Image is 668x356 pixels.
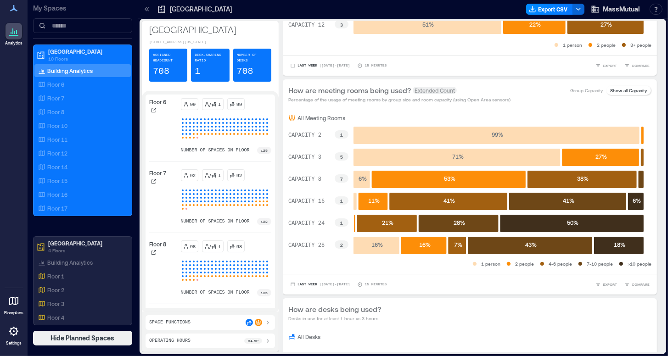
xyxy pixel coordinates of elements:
[48,239,125,247] p: [GEOGRAPHIC_DATA]
[288,132,321,139] text: CAPACITY 2
[419,241,431,248] text: 16 %
[526,4,573,15] button: Export CSV
[210,172,211,179] p: /
[288,242,325,249] text: CAPACITY 28
[153,52,184,63] p: Assigned Headcount
[237,172,242,179] p: 92
[181,289,250,296] p: number of spaces on floor
[288,198,325,205] text: CAPACITY 16
[288,220,325,227] text: CAPACITY 24
[371,241,383,248] text: 16 %
[601,21,612,28] text: 27 %
[454,219,465,226] text: 28 %
[170,5,232,14] p: [GEOGRAPHIC_DATA]
[191,243,196,250] p: 98
[181,147,250,154] p: number of spaces on floor
[588,2,642,17] button: MassMutual
[191,172,196,179] p: 92
[288,315,381,322] p: Desks in use for at least 1 hour vs 3 hours
[33,331,132,345] button: Hide Planned Spaces
[3,320,25,349] a: Settings
[577,175,589,182] text: 38 %
[623,61,651,70] button: COMPARE
[443,197,455,204] text: 41 %
[288,280,352,289] button: Last Week |[DATE]-[DATE]
[298,333,320,340] p: All Desks
[549,260,572,267] p: 4-6 people
[603,5,640,14] span: MassMutual
[444,175,455,182] text: 53 %
[288,154,321,161] text: CAPACITY 3
[149,23,271,36] p: [GEOGRAPHIC_DATA]
[6,340,22,346] p: Settings
[248,338,258,344] p: 8a - 5p
[632,282,650,287] span: COMPARE
[153,65,169,78] p: 708
[181,218,250,225] p: number of spaces on floor
[5,40,22,46] p: Analytics
[570,87,603,94] p: Group Capacity
[481,260,500,267] p: 1 person
[413,87,457,94] span: Extended Count
[623,280,651,289] button: COMPARE
[288,304,381,315] p: How are desks being used?
[492,131,503,138] text: 99 %
[563,41,582,49] p: 1 person
[288,61,352,70] button: Last Week |[DATE]-[DATE]
[195,52,225,63] p: Desk-sharing ratio
[149,169,166,177] p: Floor 7
[47,259,93,266] p: Building Analytics
[365,282,387,287] p: 15 minutes
[567,219,578,226] text: 50 %
[603,63,617,68] span: EXPORT
[454,241,462,248] text: 7 %
[47,177,67,184] p: Floor 15
[195,65,200,78] p: 1
[210,243,211,250] p: /
[48,48,125,55] p: [GEOGRAPHIC_DATA]
[529,21,541,28] text: 22 %
[47,314,64,321] p: Floor 4
[1,290,26,318] a: Floorplans
[632,63,650,68] span: COMPARE
[261,219,268,224] p: 122
[219,243,221,250] p: 1
[365,63,387,68] p: 15 minutes
[298,114,345,122] p: All Meeting Rooms
[525,241,537,248] text: 43 %
[515,260,534,267] p: 2 people
[219,100,221,108] p: 1
[2,20,25,49] a: Analytics
[47,108,64,116] p: Floor 8
[51,334,115,343] span: Hide Planned Spaces
[219,172,221,179] p: 1
[288,96,511,103] p: Percentage of the usage of meeting rooms by group size and room capacity (using Open Area sensors)
[47,286,64,294] p: Floor 2
[47,150,67,157] p: Floor 12
[628,260,651,267] p: >10 people
[47,273,64,280] p: Floor 1
[4,310,23,316] p: Floorplans
[633,197,641,204] text: 6 %
[47,300,64,307] p: Floor 3
[288,85,411,96] p: How are meeting rooms being used?
[597,41,616,49] p: 2 people
[423,21,434,28] text: 51 %
[210,100,211,108] p: /
[47,81,64,88] p: Floor 6
[614,241,626,248] text: 18 %
[237,52,268,63] p: Number of Desks
[48,247,125,254] p: 4 Floors
[368,197,380,204] text: 11 %
[594,280,619,289] button: EXPORT
[587,260,613,267] p: 7-10 people
[47,205,67,212] p: Floor 17
[191,100,196,108] p: 99
[47,136,67,143] p: Floor 11
[630,41,651,49] p: 3+ people
[237,65,253,78] p: 708
[47,163,67,171] p: Floor 14
[610,87,647,94] p: Show all Capacity
[33,4,132,13] p: My Spaces
[237,243,242,250] p: 98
